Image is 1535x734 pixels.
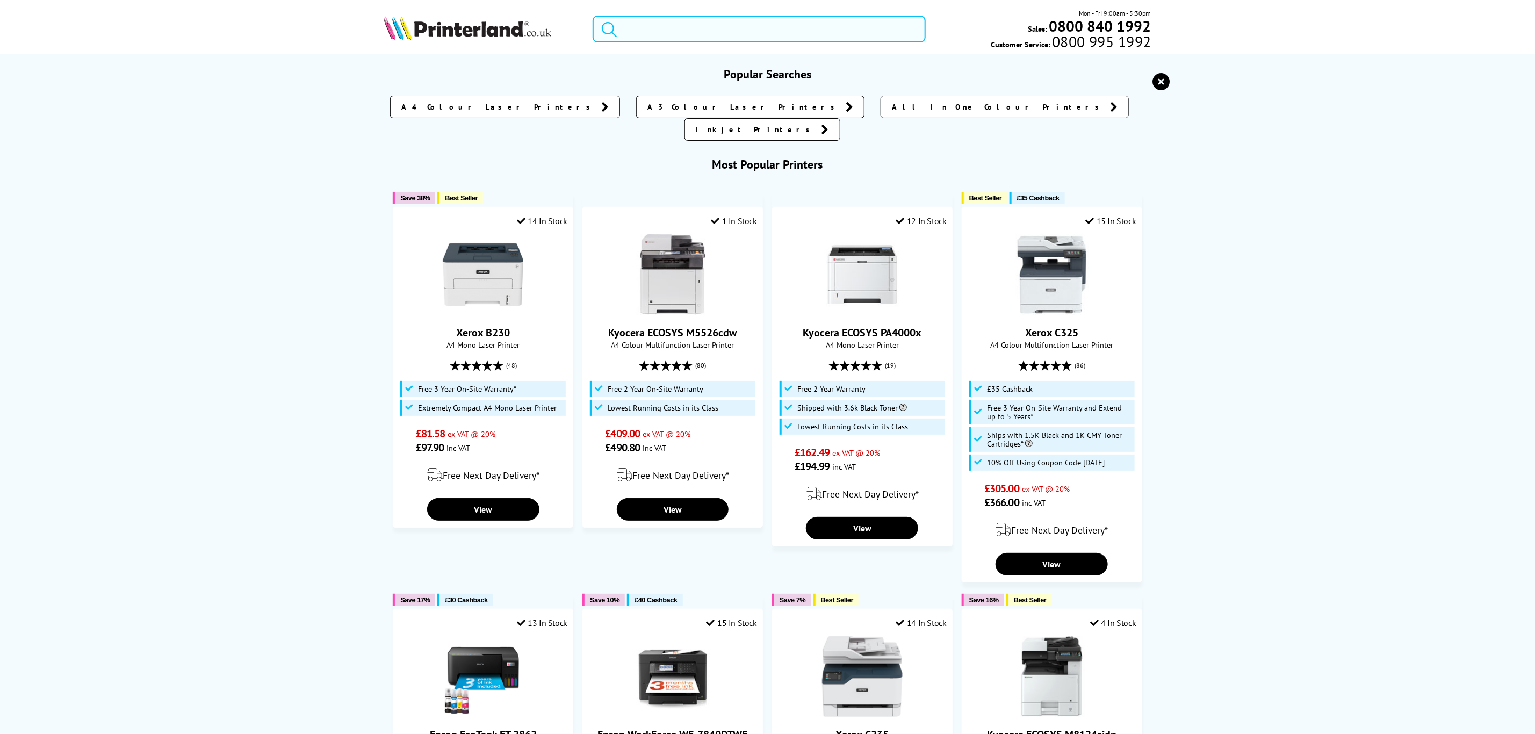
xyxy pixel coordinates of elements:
span: Free 2 Year On-Site Warranty [608,385,703,393]
b: 0800 840 1992 [1049,16,1151,36]
span: £366.00 [984,495,1019,509]
span: Save 16% [969,596,999,604]
a: A4 Colour Laser Printers [390,96,620,118]
a: View [617,498,729,521]
span: £162.49 [795,445,830,459]
span: Best Seller [821,596,854,604]
span: £40 Cashback [635,596,677,604]
img: Epson WorkForce WF-7840DTWF [632,636,713,717]
img: Epson EcoTank ET-2862 [443,636,523,717]
span: ex VAT @ 20% [643,429,690,439]
a: View [427,498,539,521]
button: Save 7% [772,594,811,606]
span: Free 2 Year Warranty [797,385,866,393]
button: Save 16% [962,594,1004,606]
button: Best Seller [813,594,859,606]
button: Best Seller [437,192,483,204]
span: 0800 995 1992 [1050,37,1151,47]
a: Inkjet Printers [684,118,840,141]
span: Lowest Running Costs in its Class [608,404,718,412]
span: Sales: [1028,24,1048,34]
a: Xerox C325 [1025,326,1078,340]
span: inc VAT [832,462,856,472]
a: Kyocera ECOSYS M8124cidn [1012,708,1092,719]
span: (19) [885,355,896,376]
span: £194.99 [795,459,830,473]
span: A4 Mono Laser Printer [778,340,947,350]
a: Xerox C325 [1012,306,1092,317]
span: A3 Colour Laser Printers [647,102,840,112]
span: A4 Colour Multifunction Laser Printer [588,340,757,350]
span: Best Seller [1014,596,1047,604]
div: modal_delivery [778,479,947,509]
a: Epson EcoTank ET-2862 [443,708,523,719]
a: Printerland Logo [384,16,579,42]
span: ex VAT @ 20% [1022,484,1070,494]
span: Best Seller [969,194,1002,202]
h3: Most Popular Printers [384,157,1151,172]
a: Xerox B230 [443,306,523,317]
span: Ships with 1.5K Black and 1K CMY Toner Cartridges* [987,431,1132,448]
img: Xerox C325 [1012,234,1092,315]
img: Xerox B230 [443,234,523,315]
span: Save 38% [400,194,430,202]
span: Save 17% [400,596,430,604]
span: Inkjet Printers [696,124,816,135]
span: (80) [696,355,707,376]
button: Save 38% [393,192,435,204]
button: £40 Cashback [627,594,682,606]
span: Extremely Compact A4 Mono Laser Printer [418,404,557,412]
a: Kyocera ECOSYS M5526cdw [632,306,713,317]
span: Save 10% [590,596,619,604]
div: 4 In Stock [1090,617,1136,628]
span: inc VAT [643,443,666,453]
img: Printerland Logo [384,16,551,40]
a: Kyocera ECOSYS PA4000x [803,326,921,340]
a: Kyocera ECOSYS M5526cdw [609,326,737,340]
span: Shipped with 3.6k Black Toner [797,404,907,412]
a: Epson WorkForce WF-7840DTWF [632,708,713,719]
span: £97.90 [416,441,444,455]
a: Xerox C235 [822,708,903,719]
img: Kyocera ECOSYS M5526cdw [632,234,713,315]
button: £30 Cashback [437,594,493,606]
div: 14 In Stock [896,617,947,628]
span: £305.00 [984,481,1019,495]
span: Best Seller [445,194,478,202]
span: inc VAT [446,443,470,453]
div: 14 In Stock [517,215,567,226]
span: £35 Cashback [1017,194,1060,202]
button: Best Seller [1006,594,1052,606]
a: A3 Colour Laser Printers [636,96,864,118]
a: View [806,517,918,539]
span: £490.80 [606,441,640,455]
img: Kyocera ECOSYS PA4000x [822,234,903,315]
span: £35 Cashback [987,385,1033,393]
div: 1 In Stock [711,215,757,226]
div: 12 In Stock [896,215,947,226]
span: (86) [1075,355,1085,376]
span: All In One Colour Printers [892,102,1105,112]
a: 0800 840 1992 [1048,21,1151,31]
span: (48) [506,355,517,376]
span: £81.58 [416,427,445,441]
div: 13 In Stock [517,617,567,628]
span: ex VAT @ 20% [448,429,495,439]
span: Customer Service: [991,37,1151,49]
img: Xerox C235 [822,636,903,717]
button: Save 10% [582,594,625,606]
img: Kyocera ECOSYS M8124cidn [1012,636,1092,717]
span: A4 Mono Laser Printer [399,340,567,350]
button: Save 17% [393,594,435,606]
span: A4 Colour Laser Printers [401,102,596,112]
span: Free 3 Year On-Site Warranty and Extend up to 5 Years* [987,404,1132,421]
a: View [996,553,1108,575]
span: 10% Off Using Coupon Code [DATE] [987,458,1105,467]
span: inc VAT [1022,498,1046,508]
span: Lowest Running Costs in its Class [797,422,908,431]
div: modal_delivery [399,460,567,490]
button: £35 Cashback [1010,192,1065,204]
div: 15 In Stock [1085,215,1136,226]
a: Kyocera ECOSYS PA4000x [822,306,903,317]
a: Xerox B230 [456,326,510,340]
